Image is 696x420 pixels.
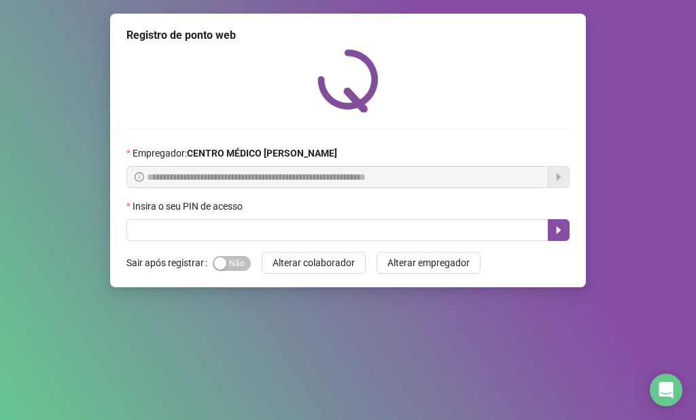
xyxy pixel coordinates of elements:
[262,252,366,274] button: Alterar colaborador
[135,172,144,182] span: info-circle
[553,225,564,236] span: caret-right
[133,146,337,161] span: Empregador :
[317,49,379,112] img: QRPoint
[126,252,213,274] label: Sair após registrar
[126,199,251,214] label: Insira o seu PIN de acesso
[650,374,682,406] div: Open Intercom Messenger
[187,148,337,159] strong: CENTRO MÉDICO [PERSON_NAME]
[387,255,470,270] span: Alterar empregador
[273,255,355,270] span: Alterar colaborador
[126,27,570,44] div: Registro de ponto web
[377,252,481,274] button: Alterar empregador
